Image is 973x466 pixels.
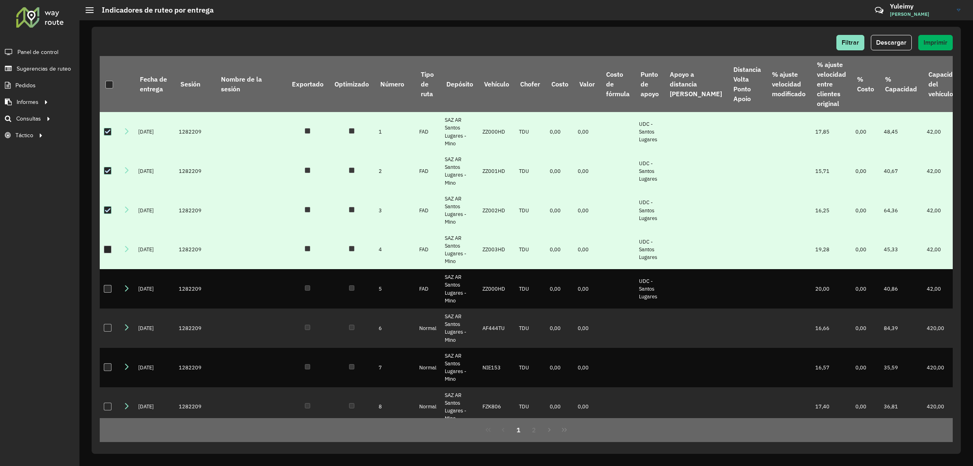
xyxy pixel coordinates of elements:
td: FAD [415,191,441,230]
td: 0,00 [574,191,600,230]
button: Next Page [542,422,557,438]
td: [DATE] [134,112,175,151]
td: [DATE] [134,151,175,191]
th: Tipo de ruta [415,56,441,112]
td: 42,00 [923,191,966,230]
span: Imprimir [924,39,947,46]
td: 48,45 [880,112,923,151]
button: Last Page [557,422,572,438]
h3: Yuleimy [890,2,951,10]
td: TDU [515,191,546,230]
td: 0,00 [574,269,600,309]
td: 40,67 [880,151,923,191]
td: UDC - Santos Lugares [635,191,664,230]
td: 0,00 [851,151,879,191]
span: Panel de control [17,48,58,56]
td: 1282209 [175,269,215,309]
td: SAZ AR Santos Lugares - Mino [441,348,478,387]
td: 0,00 [546,112,574,151]
td: 2 [375,151,415,191]
td: 64,36 [880,191,923,230]
td: [DATE] [134,230,175,270]
th: Número [375,56,415,112]
td: TDU [515,151,546,191]
td: Normal [415,309,441,348]
td: SAZ AR Santos Lugares - Mino [441,309,478,348]
th: Costo [546,56,574,112]
td: 420,00 [923,309,966,348]
th: Sesión [175,56,215,112]
td: 0,00 [574,387,600,427]
th: Fecha de entrega [134,56,175,112]
td: 8 [375,387,415,427]
button: 2 [526,422,542,438]
th: Chofer [515,56,546,112]
td: 0,00 [546,309,574,348]
th: % Capacidad [880,56,923,112]
td: 6 [375,309,415,348]
td: NIE153 [478,348,514,387]
td: 1282209 [175,151,215,191]
span: Filtrar [842,39,859,46]
td: 15,71 [811,151,851,191]
th: Vehículo [478,56,514,112]
td: FAD [415,112,441,151]
th: Punto de apoyo [635,56,664,112]
td: 0,00 [546,151,574,191]
td: 36,81 [880,387,923,427]
td: [DATE] [134,269,175,309]
th: Costo de fórmula [600,56,635,112]
td: SAZ AR Santos Lugares - Mino [441,191,478,230]
span: Consultas [16,114,41,123]
button: Filtrar [836,35,864,50]
td: 16,57 [811,348,851,387]
span: Descargar [876,39,907,46]
td: TDU [515,112,546,151]
td: 0,00 [574,309,600,348]
td: 17,85 [811,112,851,151]
td: 1 [375,112,415,151]
td: 16,66 [811,309,851,348]
span: Informes [17,98,39,106]
th: % ajuste velocidad entre clientes original [811,56,851,112]
td: Normal [415,387,441,427]
span: Sugerencias de ruteo [17,65,71,73]
td: SAZ AR Santos Lugares - Mino [441,230,478,270]
td: FZK806 [478,387,514,427]
th: Nombre de la sesión [215,56,286,112]
td: 1282209 [175,309,215,348]
td: UDC - Santos Lugares [635,269,664,309]
th: Apoyo a distancia [PERSON_NAME] [664,56,728,112]
td: [DATE] [134,191,175,230]
td: FAD [415,230,441,270]
td: 1282209 [175,387,215,427]
h2: Indicadores de ruteo por entrega [94,6,214,15]
td: UDC - Santos Lugares [635,112,664,151]
td: 0,00 [546,269,574,309]
td: TDU [515,348,546,387]
td: AF444TU [478,309,514,348]
td: TDU [515,269,546,309]
td: 40,86 [880,269,923,309]
td: TDU [515,309,546,348]
td: FAD [415,269,441,309]
td: ZZ000HD [478,112,514,151]
td: ZZ000HD [478,269,514,309]
td: Normal [415,348,441,387]
td: 420,00 [923,348,966,387]
td: 0,00 [851,348,879,387]
td: SAZ AR Santos Lugares - Mino [441,387,478,427]
td: 45,33 [880,230,923,270]
td: FAD [415,151,441,191]
td: 0,00 [851,309,879,348]
td: 84,39 [880,309,923,348]
td: [DATE] [134,348,175,387]
th: Capacidad del vehículo [923,56,966,112]
td: 3 [375,191,415,230]
span: Pedidos [15,81,36,90]
td: 42,00 [923,151,966,191]
td: 0,00 [546,230,574,270]
td: [DATE] [134,387,175,427]
td: 0,00 [851,269,879,309]
td: 1282209 [175,191,215,230]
